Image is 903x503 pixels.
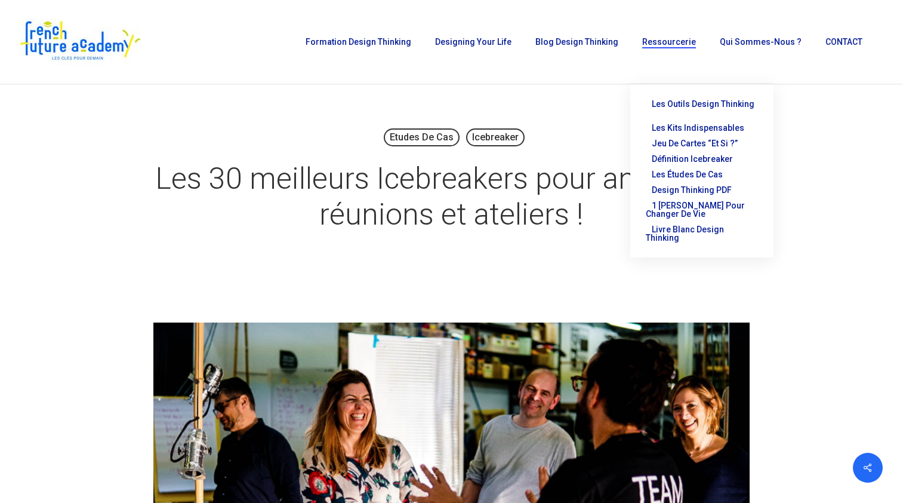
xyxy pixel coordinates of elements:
a: Formation Design Thinking [300,38,417,46]
a: Blog Design Thinking [529,38,624,46]
span: Les kits indispensables [652,123,744,133]
span: Les études de cas [652,170,723,179]
a: Design thinking PDF [642,182,762,198]
a: Les kits indispensables [642,120,762,136]
span: Définition Icebreaker [652,154,733,164]
a: Icebreaker [466,128,525,146]
span: 1 [PERSON_NAME] pour changer de vie [646,201,745,219]
a: Designing Your Life [429,38,517,46]
a: 1 [PERSON_NAME] pour changer de vie [642,198,762,222]
span: Qui sommes-nous ? [720,37,802,47]
span: Jeu de cartes “Et si ?” [652,139,738,148]
a: Qui sommes-nous ? [714,38,808,46]
a: Jeu de cartes “Et si ?” [642,136,762,151]
img: French Future Academy [17,18,143,66]
a: Les outils Design Thinking [642,96,762,120]
span: Les outils Design Thinking [652,99,754,109]
span: Formation Design Thinking [306,37,411,47]
span: Designing Your Life [435,37,511,47]
span: Blog Design Thinking [535,37,618,47]
span: CONTACT [825,37,862,47]
span: Design thinking PDF [652,185,732,195]
a: CONTACT [819,38,868,46]
a: Définition Icebreaker [642,151,762,167]
span: Ressourcerie [642,37,696,47]
a: Livre Blanc Design Thinking [642,222,762,246]
a: Ressourcerie [636,38,702,46]
a: Etudes de cas [384,128,460,146]
span: Livre Blanc Design Thinking [646,225,724,243]
h1: Les 30 meilleurs Icebreakers pour animer vos réunions et ateliers ! [153,149,750,244]
a: Les études de cas [642,167,762,182]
